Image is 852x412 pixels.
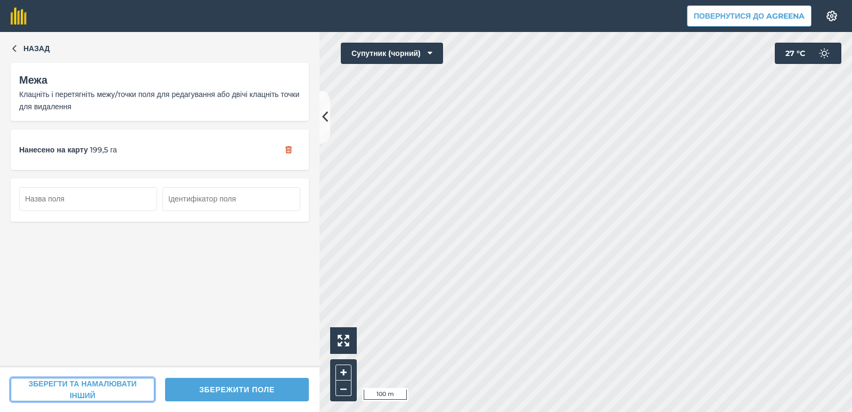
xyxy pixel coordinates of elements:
[23,44,50,53] font: Назад
[341,43,443,64] button: Супутник (чорний)
[90,145,117,155] font: 199,5 га
[335,381,351,396] button: –
[351,49,421,58] font: Супутник (чорний)
[28,379,136,400] font: ЗБЕРЕГТИ ТА НАМАЛЮВАТИ ІНШИЙ
[785,49,794,58] font: 27
[797,49,800,58] font: °
[19,187,157,211] input: Назва поля
[11,7,27,25] img: Логотип fieldmargin
[165,378,309,401] button: ЗБЕРЕЖИТИ ПОЛЕ
[199,385,275,394] font: ЗБЕРЕЖИТИ ПОЛЕ
[825,11,838,21] img: Значок шестерні
[11,378,154,401] button: ЗБЕРЕГТИ ТА НАМАЛЮВАТИ ІНШИЙ
[694,11,805,21] font: Повернутися до Agreena
[11,43,50,54] button: Назад
[800,49,805,58] font: C
[335,365,351,381] button: +
[19,90,299,111] font: Клацніть і перетягніть межу/точки поля для редагування або двічі клацніть точки для видалення
[814,43,835,64] img: svg+xml;base64,PD94bWwgdmVyc2lvbj0iMS4wIiBlbmNvZGluZz0idXRmLTgiPz4KPCEtLSBHZW5lcmF0b3I6IEFkb2JlIE...
[775,43,841,64] button: 27 °C
[19,74,47,86] font: Межа
[687,5,812,27] button: Повернутися до Agreena
[162,187,300,211] input: Ідентифікатор поля
[19,145,88,155] font: Нанесено на карту
[338,335,349,346] img: Чотири стрілки, одна спрямована вгору ліворуч, одна вгору праворуч, одна внизу праворуч і остання...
